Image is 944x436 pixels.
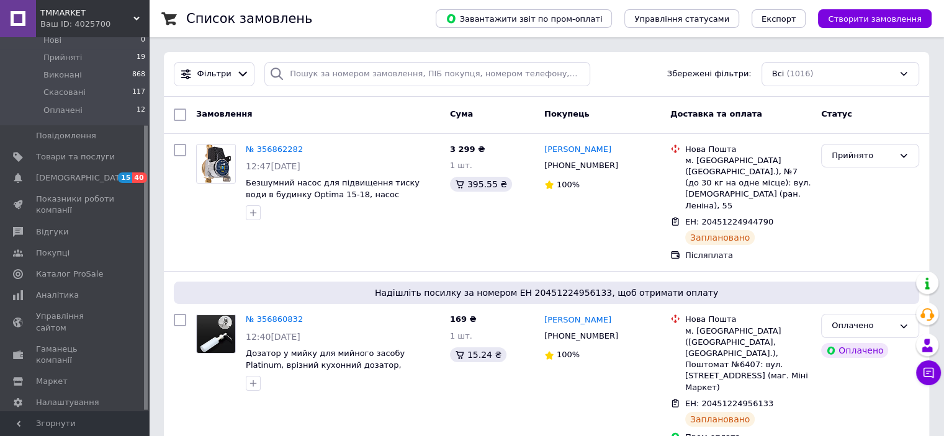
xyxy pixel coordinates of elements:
[450,177,512,192] div: 395.55 ₴
[544,314,611,326] a: [PERSON_NAME]
[542,328,621,344] div: [PHONE_NUMBER]
[137,52,145,63] span: 19
[40,19,149,30] div: Ваш ID: 4025700
[685,412,755,427] div: Заплановано
[43,69,82,81] span: Виконані
[118,172,132,183] span: 15
[446,13,602,24] span: Завантажити звіт по пром-оплаті
[762,14,796,24] span: Експорт
[43,52,82,63] span: Прийняті
[36,130,96,141] span: Повідомлення
[141,35,145,46] span: 0
[821,343,888,358] div: Оплачено
[246,161,300,171] span: 12:47[DATE]
[670,109,762,118] span: Доставка та оплата
[246,178,420,210] a: Безшумний насос для підвищення тиску води в будинку Optima 15-18, насос підвищення тиску для опал...
[36,151,115,162] span: Товари та послуги
[36,376,68,387] span: Маркет
[36,172,128,184] span: [DEMOGRAPHIC_DATA]
[450,314,477,324] span: 169 ₴
[36,194,115,216] span: Показники роботи компанії
[450,109,473,118] span: Cума
[43,105,83,116] span: Оплачені
[450,145,485,154] span: 3 299 ₴
[196,109,252,118] span: Замовлення
[197,68,232,80] span: Фільтри
[36,397,99,408] span: Налаштування
[36,344,115,366] span: Гаманець компанії
[821,109,852,118] span: Статус
[786,69,813,78] span: (1016)
[806,14,932,23] a: Створити замовлення
[246,314,303,324] a: № 356860832
[916,360,941,385] button: Чат з покупцем
[137,105,145,116] span: 12
[132,69,145,81] span: 868
[685,230,755,245] div: Заплановано
[450,331,472,340] span: 1 шт.
[685,314,811,325] div: Нова Пошта
[132,87,145,98] span: 117
[685,399,773,408] span: ЕН: 20451224956133
[179,287,914,299] span: Надішліть посилку за номером ЕН 20451224956133, щоб отримати оплату
[544,144,611,156] a: [PERSON_NAME]
[36,247,70,259] span: Покупці
[667,68,752,80] span: Збережені фільтри:
[196,314,236,354] a: Фото товару
[246,332,300,342] span: 12:40[DATE]
[43,35,61,46] span: Нові
[246,349,410,381] a: Дозатор у мийку для мийного засобу Platinum, врізний кухонний дозатор, перевірений для кухонної м...
[752,9,806,28] button: Експорт
[450,161,472,170] span: 1 шт.
[544,109,590,118] span: Покупець
[132,172,146,183] span: 40
[196,144,236,184] a: Фото товару
[685,326,811,393] div: м. [GEOGRAPHIC_DATA] ([GEOGRAPHIC_DATA], [GEOGRAPHIC_DATA].), Поштомат №6407: вул. [STREET_ADDRES...
[186,11,312,26] h1: Список замовлень
[450,347,506,362] div: 15.24 ₴
[832,149,894,162] div: Прийнято
[40,7,133,19] span: TMMARKET
[818,9,932,28] button: Створити замовлення
[36,269,103,280] span: Каталог ProSale
[828,14,922,24] span: Створити замовлення
[685,155,811,211] div: м. [GEOGRAPHIC_DATA] ([GEOGRAPHIC_DATA].), №7 (до 30 кг на одне місце): вул. [DEMOGRAPHIC_DATA] (...
[557,350,580,359] span: 100%
[624,9,739,28] button: Управління статусами
[436,9,612,28] button: Завантажити звіт по пром-оплаті
[36,226,68,238] span: Відгуки
[772,68,784,80] span: Всі
[685,217,773,226] span: ЕН: 20451224944790
[685,250,811,261] div: Післяплата
[634,14,729,24] span: Управління статусами
[832,319,894,332] div: Оплачено
[557,180,580,189] span: 100%
[685,144,811,155] div: Нова Пошта
[36,311,115,333] span: Управління сайтом
[43,87,86,98] span: Скасовані
[542,158,621,174] div: [PHONE_NUMBER]
[197,315,235,353] img: Фото товару
[246,145,303,154] a: № 356862282
[264,62,590,86] input: Пошук за номером замовлення, ПІБ покупця, номером телефону, Email, номером накладної
[197,145,235,183] img: Фото товару
[36,290,79,301] span: Аналітика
